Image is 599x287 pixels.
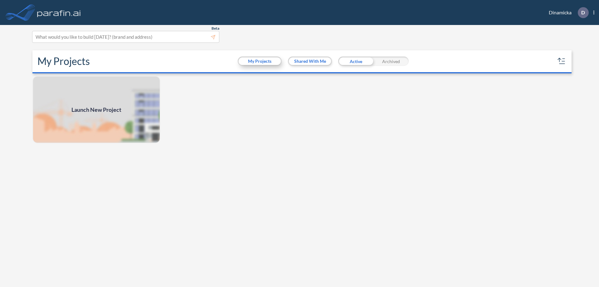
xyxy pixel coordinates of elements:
button: My Projects [239,57,281,65]
p: D [581,10,585,15]
div: Archived [373,57,409,66]
div: Active [338,57,373,66]
button: sort [557,56,567,66]
h2: My Projects [37,55,90,67]
span: Beta [212,26,219,31]
button: Shared With Me [289,57,331,65]
div: Dinamicka [539,7,594,18]
img: logo [36,6,82,19]
img: add [32,76,160,143]
span: Launch New Project [71,106,121,114]
a: Launch New Project [32,76,160,143]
